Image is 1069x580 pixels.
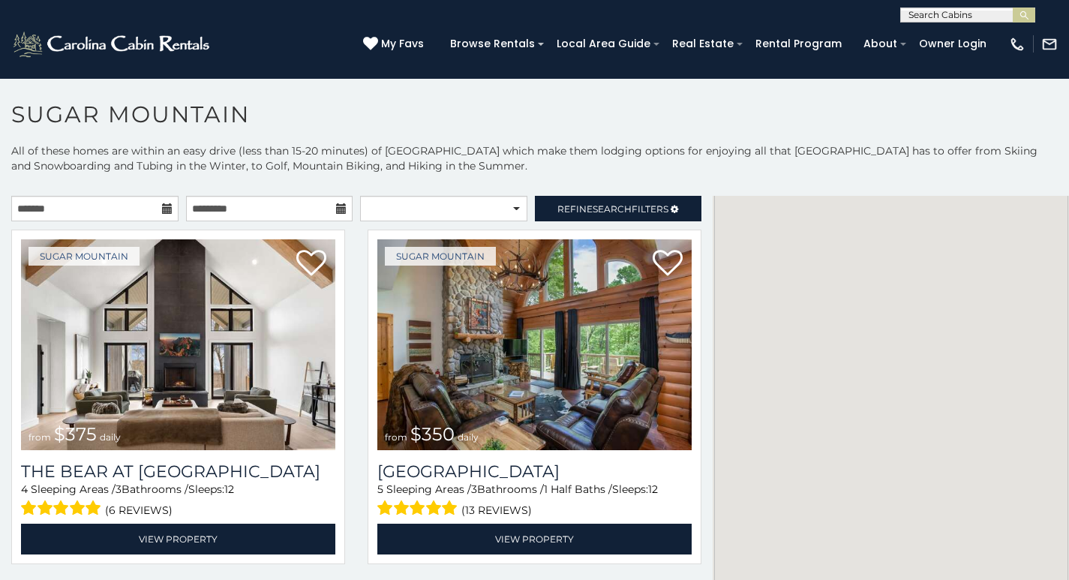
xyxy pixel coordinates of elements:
h3: The Bear At Sugar Mountain [21,461,335,482]
img: White-1-2.png [11,29,214,59]
a: [GEOGRAPHIC_DATA] [377,461,692,482]
div: Sleeping Areas / Bathrooms / Sleeps: [21,482,335,520]
span: $350 [410,423,455,445]
a: View Property [21,524,335,554]
a: RefineSearchFilters [535,196,702,221]
span: 12 [648,482,658,496]
span: from [385,431,407,443]
a: Grouse Moor Lodge from $350 daily [377,239,692,450]
img: mail-regular-white.png [1041,36,1058,53]
span: Refine Filters [557,203,668,215]
a: The Bear At Sugar Mountain from $375 daily [21,239,335,450]
a: My Favs [363,36,428,53]
span: from [29,431,51,443]
span: 4 [21,482,28,496]
span: Search [593,203,632,215]
a: Sugar Mountain [385,247,496,266]
span: 3 [471,482,477,496]
img: Grouse Moor Lodge [377,239,692,450]
a: Sugar Mountain [29,247,140,266]
a: Browse Rentals [443,32,542,56]
img: The Bear At Sugar Mountain [21,239,335,450]
a: View Property [377,524,692,554]
span: daily [458,431,479,443]
span: $375 [54,423,97,445]
a: About [856,32,905,56]
span: 5 [377,482,383,496]
a: Owner Login [911,32,994,56]
h3: Grouse Moor Lodge [377,461,692,482]
span: 12 [224,482,234,496]
span: (13 reviews) [461,500,532,520]
span: 1 Half Baths / [544,482,612,496]
a: Add to favorites [296,248,326,280]
span: 3 [116,482,122,496]
span: My Favs [381,36,424,52]
a: Real Estate [665,32,741,56]
div: Sleeping Areas / Bathrooms / Sleeps: [377,482,692,520]
span: (6 reviews) [105,500,173,520]
a: Local Area Guide [549,32,658,56]
span: daily [100,431,121,443]
a: Rental Program [748,32,849,56]
img: phone-regular-white.png [1009,36,1025,53]
a: Add to favorites [653,248,683,280]
a: The Bear At [GEOGRAPHIC_DATA] [21,461,335,482]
